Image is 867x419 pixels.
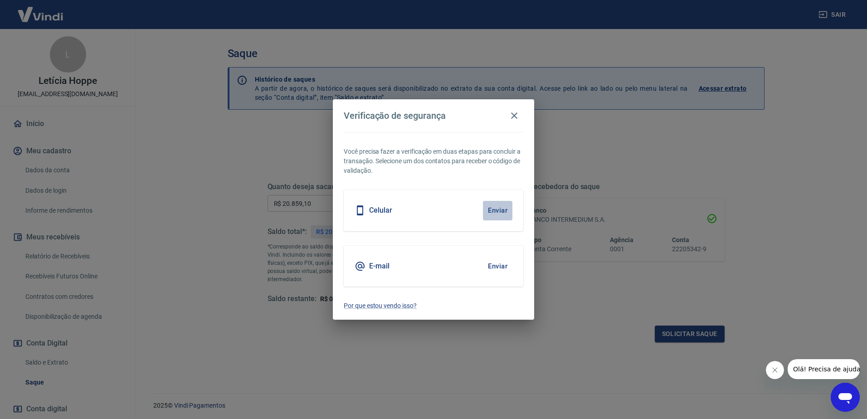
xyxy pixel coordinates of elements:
a: Por que estou vendo isso? [344,301,523,311]
h5: Celular [369,206,392,215]
button: Enviar [483,257,512,276]
iframe: Fechar mensagem [766,361,784,379]
iframe: Mensagem da empresa [788,359,860,379]
button: Enviar [483,201,512,220]
span: Olá! Precisa de ajuda? [5,6,76,14]
h4: Verificação de segurança [344,110,446,121]
p: Você precisa fazer a verificação em duas etapas para concluir a transação. Selecione um dos conta... [344,147,523,175]
iframe: Botão para abrir a janela de mensagens [831,383,860,412]
h5: E-mail [369,262,390,271]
